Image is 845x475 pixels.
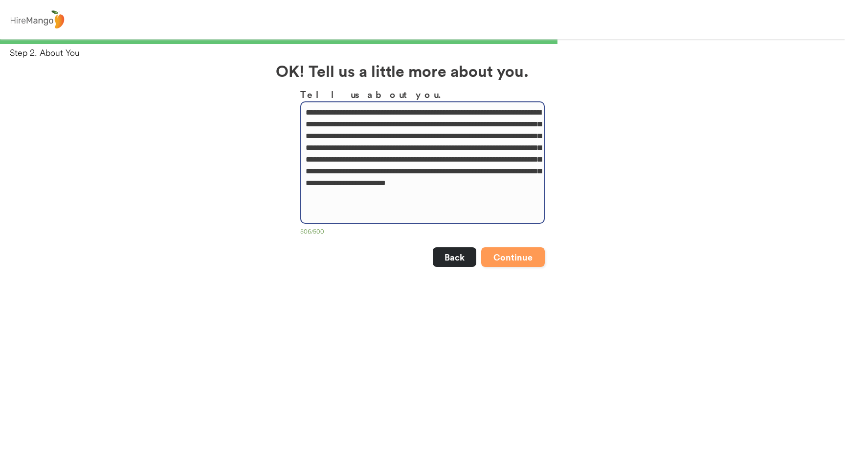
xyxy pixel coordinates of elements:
h3: Tell us about you. [300,87,545,101]
div: 66% [2,39,843,44]
div: Step 2. About You [10,47,845,59]
img: logo%20-%20hiremango%20gray.png [7,8,67,31]
h2: OK! Tell us a little more about you. [276,59,569,82]
button: Back [433,247,476,267]
button: Continue [481,247,545,267]
div: 506/500 [300,228,545,237]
